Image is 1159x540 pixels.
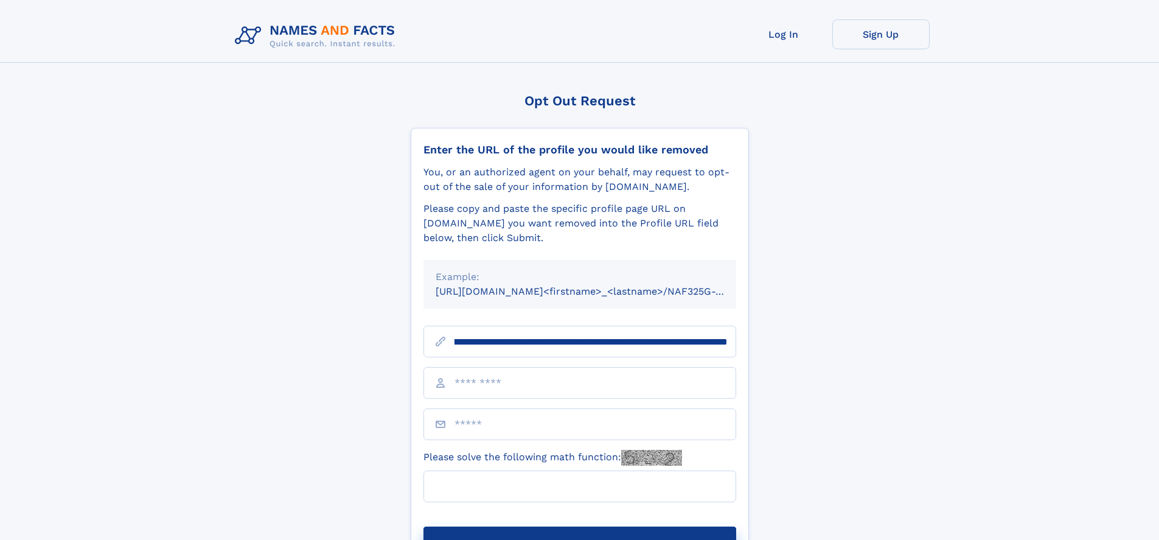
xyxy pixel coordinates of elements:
[230,19,405,52] img: Logo Names and Facts
[735,19,832,49] a: Log In
[436,270,724,284] div: Example:
[832,19,930,49] a: Sign Up
[423,165,736,194] div: You, or an authorized agent on your behalf, may request to opt-out of the sale of your informatio...
[423,143,736,156] div: Enter the URL of the profile you would like removed
[423,450,682,466] label: Please solve the following math function:
[411,93,749,108] div: Opt Out Request
[423,202,736,245] div: Please copy and paste the specific profile page URL on [DOMAIN_NAME] you want removed into the Pr...
[436,286,759,297] small: [URL][DOMAIN_NAME]<firstname>_<lastname>/NAF325G-xxxxxxxx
